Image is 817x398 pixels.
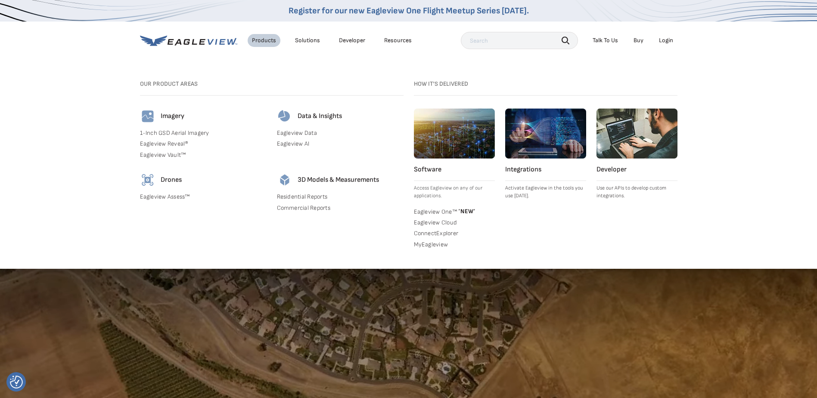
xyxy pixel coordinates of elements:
[140,129,267,137] a: 1-Inch GSD Aerial Imagery
[414,109,495,159] img: software.webp
[596,165,677,174] h4: Developer
[414,230,495,237] a: ConnectExplorer
[289,6,529,16] a: Register for our new Eagleview One Flight Meetup Series [DATE].
[277,109,292,124] img: data-icon.svg
[339,37,365,44] a: Developer
[414,184,495,200] p: Access Eagleview on any of our applications.
[140,109,155,124] img: imagery-icon.svg
[414,165,495,174] h4: Software
[295,37,320,44] div: Solutions
[596,184,677,200] p: Use our APIs to develop custom integrations.
[659,37,673,44] div: Login
[298,176,379,184] h4: 3D Models & Measurements
[252,37,276,44] div: Products
[277,140,404,148] a: Eagleview AI
[634,37,643,44] a: Buy
[414,207,495,215] a: Eagleview One™ *NEW*
[161,112,184,121] h4: Imagery
[414,80,677,88] h3: How it's Delivered
[505,165,586,174] h4: Integrations
[140,151,267,159] a: Eagleview Vault™
[596,109,677,159] img: developer.webp
[414,219,495,227] a: Eagleview Cloud
[161,176,182,184] h4: Drones
[457,208,475,215] span: NEW
[505,109,586,159] img: integrations.webp
[596,109,677,200] a: Developer Use our APIs to develop custom integrations.
[461,32,578,49] input: Search
[414,241,495,249] a: MyEagleview
[140,80,404,88] h3: Our Product Areas
[384,37,412,44] div: Resources
[10,376,23,389] img: Revisit consent button
[277,172,292,188] img: 3d-models-icon.svg
[593,37,618,44] div: Talk To Us
[298,112,342,121] h4: Data & Insights
[140,140,267,148] a: Eagleview Reveal®
[140,193,267,201] a: Eagleview Assess™
[140,172,155,188] img: drones-icon.svg
[277,204,404,212] a: Commercial Reports
[277,193,404,201] a: Residential Reports
[277,129,404,137] a: Eagleview Data
[505,184,586,200] p: Activate Eagleview in the tools you use [DATE].
[10,376,23,389] button: Consent Preferences
[505,109,586,200] a: Integrations Activate Eagleview in the tools you use [DATE].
